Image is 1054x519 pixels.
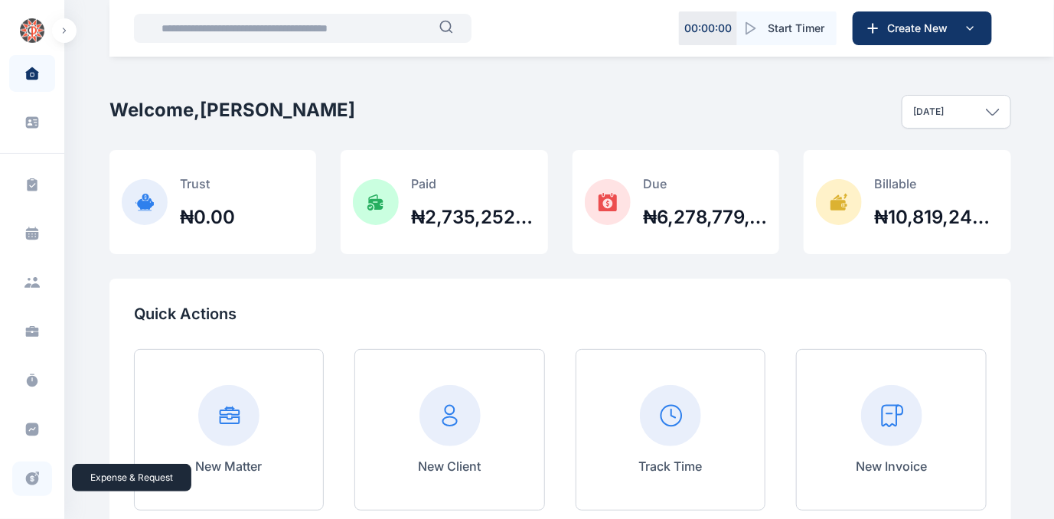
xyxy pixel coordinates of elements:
[874,175,999,193] p: Billable
[874,205,999,230] h2: ₦10,819,246,585.23
[913,106,944,118] p: [DATE]
[196,457,263,475] p: New Matter
[180,175,235,193] p: Trust
[639,457,703,475] p: Track Time
[109,98,355,122] h2: Welcome, [PERSON_NAME]
[856,457,927,475] p: New Invoice
[684,21,732,36] p: 00 : 00 : 00
[411,205,536,230] h2: ₦2,735,252,161.14
[134,303,987,325] p: Quick Actions
[411,175,536,193] p: Paid
[643,205,768,230] h2: ₦6,278,779,022.37
[419,457,481,475] p: New Client
[737,11,837,45] button: Start Timer
[881,21,961,36] span: Create New
[768,21,824,36] span: Start Timer
[180,205,235,230] h2: ₦0.00
[853,11,992,45] button: Create New
[643,175,768,193] p: Due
